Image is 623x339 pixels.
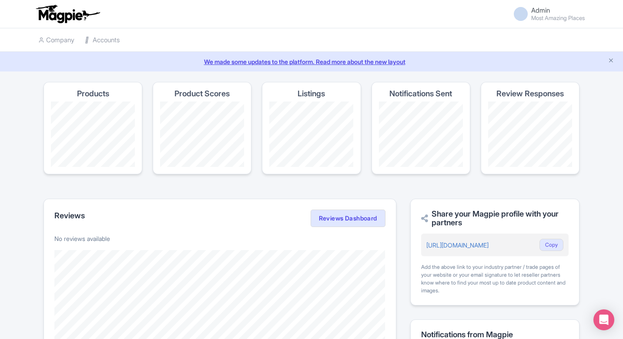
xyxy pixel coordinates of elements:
h2: Notifications from Magpie [421,330,569,339]
span: Admin [531,6,550,14]
h4: Listings [298,89,325,98]
h4: Product Scores [174,89,230,98]
a: We made some updates to the platform. Read more about the new layout [5,57,618,66]
a: Accounts [85,28,120,52]
a: Reviews Dashboard [311,210,385,227]
a: Company [38,28,74,52]
button: Copy [539,239,563,251]
div: Open Intercom Messenger [593,309,614,330]
p: No reviews available [54,234,385,243]
h2: Share your Magpie profile with your partners [421,210,569,227]
button: Close announcement [608,56,614,66]
h2: Reviews [54,211,85,220]
a: [URL][DOMAIN_NAME] [426,241,489,249]
h4: Notifications Sent [389,89,452,98]
h4: Review Responses [496,89,564,98]
a: Admin Most Amazing Places [509,7,585,21]
small: Most Amazing Places [531,15,585,21]
h4: Products [77,89,109,98]
div: Add the above link to your industry partner / trade pages of your website or your email signature... [421,263,569,295]
img: logo-ab69f6fb50320c5b225c76a69d11143b.png [34,4,101,24]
